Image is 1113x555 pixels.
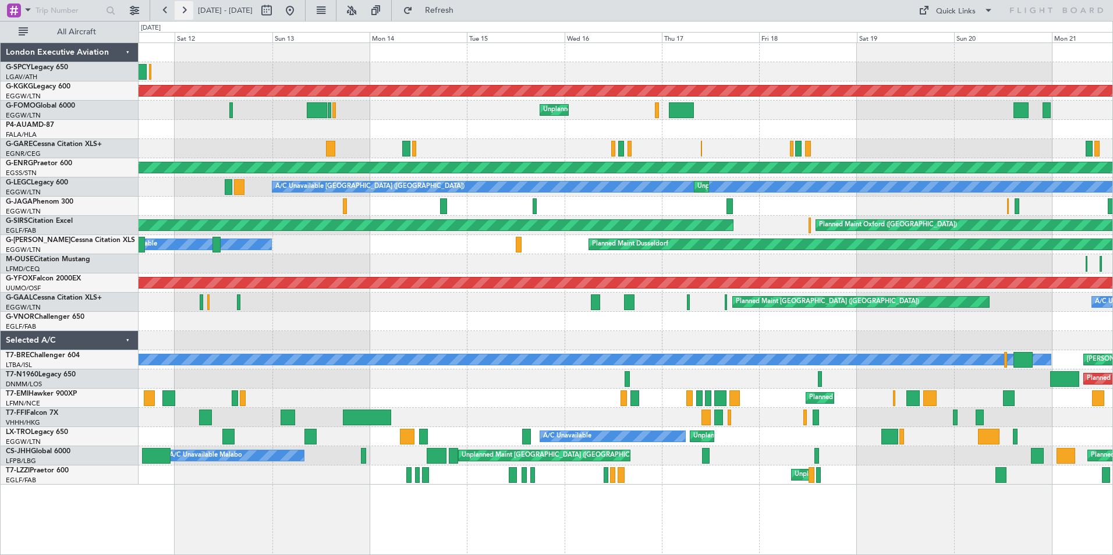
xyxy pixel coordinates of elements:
[6,429,68,436] a: LX-TROLegacy 650
[6,160,72,167] a: G-ENRGPraetor 600
[6,322,36,331] a: EGLF/FAB
[6,73,37,81] a: LGAV/ATH
[6,352,30,359] span: T7-BRE
[6,390,29,397] span: T7-EMI
[6,303,41,312] a: EGGW/LTN
[6,256,34,263] span: M-OUSE
[809,389,906,407] div: Planned Maint [PERSON_NAME]
[6,169,37,177] a: EGSS/STN
[759,32,856,42] div: Fri 18
[169,447,242,464] div: A/C Unavailable Malabo
[6,437,41,446] a: EGGW/LTN
[6,102,36,109] span: G-FOMO
[736,293,919,311] div: Planned Maint [GEOGRAPHIC_DATA] ([GEOGRAPHIC_DATA])
[272,32,370,42] div: Sun 13
[6,399,40,408] a: LFMN/NCE
[6,457,36,465] a: LFPB/LBG
[6,256,90,263] a: M-OUSECitation Mustang
[6,448,31,455] span: CS-JHH
[6,410,26,417] span: T7-FFI
[6,111,41,120] a: EGGW/LTN
[543,101,701,119] div: Unplanned Maint [US_STATE] ([GEOGRAPHIC_DATA])
[6,275,33,282] span: G-YFOX
[6,314,34,321] span: G-VNOR
[462,447,653,464] div: Unplanned Maint [GEOGRAPHIC_DATA] ([GEOGRAPHIC_DATA])
[6,294,102,301] a: G-GAALCessna Citation XLS+
[6,226,36,235] a: EGLF/FAB
[6,179,31,186] span: G-LEGC
[175,32,272,42] div: Sat 12
[6,275,81,282] a: G-YFOXFalcon 2000EX
[6,371,38,378] span: T7-N1960
[6,64,31,71] span: G-SPCY
[6,476,36,485] a: EGLF/FAB
[6,130,37,139] a: FALA/HLA
[6,92,41,101] a: EGGW/LTN
[6,467,30,474] span: T7-LZZI
[398,1,467,20] button: Refresh
[36,2,102,19] input: Trip Number
[954,32,1051,42] div: Sun 20
[6,102,75,109] a: G-FOMOGlobal 6000
[6,218,73,225] a: G-SIRSCitation Excel
[370,32,467,42] div: Mon 14
[6,64,68,71] a: G-SPCYLegacy 650
[6,83,33,90] span: G-KGKG
[6,352,80,359] a: T7-BREChallenger 604
[6,467,69,474] a: T7-LZZIPraetor 600
[6,150,41,158] a: EGNR/CEG
[6,294,33,301] span: G-GAAL
[913,1,999,20] button: Quick Links
[6,179,68,186] a: G-LEGCLegacy 600
[6,141,102,148] a: G-GARECessna Citation XLS+
[6,237,135,244] a: G-[PERSON_NAME]Cessna Citation XLS
[6,198,73,205] a: G-JAGAPhenom 300
[6,418,40,427] a: VHHH/HKG
[662,32,759,42] div: Thu 17
[6,284,41,293] a: UUMO/OSF
[819,216,957,234] div: Planned Maint Oxford ([GEOGRAPHIC_DATA])
[6,246,41,254] a: EGGW/LTN
[141,23,161,33] div: [DATE]
[6,371,76,378] a: T7-N1960Legacy 650
[6,122,32,129] span: P4-AUA
[275,178,465,195] div: A/C Unavailable [GEOGRAPHIC_DATA] ([GEOGRAPHIC_DATA])
[543,428,591,445] div: A/C Unavailable
[6,314,84,321] a: G-VNORChallenger 650
[6,237,70,244] span: G-[PERSON_NAME]
[6,429,31,436] span: LX-TRO
[13,23,126,41] button: All Aircraft
[857,32,954,42] div: Sat 19
[6,160,33,167] span: G-ENRG
[6,410,58,417] a: T7-FFIFalcon 7X
[30,28,123,36] span: All Aircraft
[565,32,662,42] div: Wed 16
[6,122,54,129] a: P4-AUAMD-87
[6,141,33,148] span: G-GARE
[6,380,42,389] a: DNMM/LOS
[6,207,41,216] a: EGGW/LTN
[415,6,464,15] span: Refresh
[936,6,976,17] div: Quick Links
[6,265,40,273] a: LFMD/CEQ
[6,188,41,197] a: EGGW/LTN
[6,361,32,369] a: LTBA/ISL
[6,448,70,455] a: CS-JHHGlobal 6000
[6,83,70,90] a: G-KGKGLegacy 600
[6,390,77,397] a: T7-EMIHawker 900XP
[592,236,668,253] div: Planned Maint Dusseldorf
[198,5,253,16] span: [DATE] - [DATE]
[795,466,986,483] div: Unplanned Maint [GEOGRAPHIC_DATA] ([GEOGRAPHIC_DATA])
[693,428,778,445] div: Unplanned Maint Dusseldorf
[467,32,564,42] div: Tue 15
[6,198,33,205] span: G-JAGA
[6,218,28,225] span: G-SIRS
[697,178,889,195] div: Unplanned Maint [GEOGRAPHIC_DATA] ([GEOGRAPHIC_DATA])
